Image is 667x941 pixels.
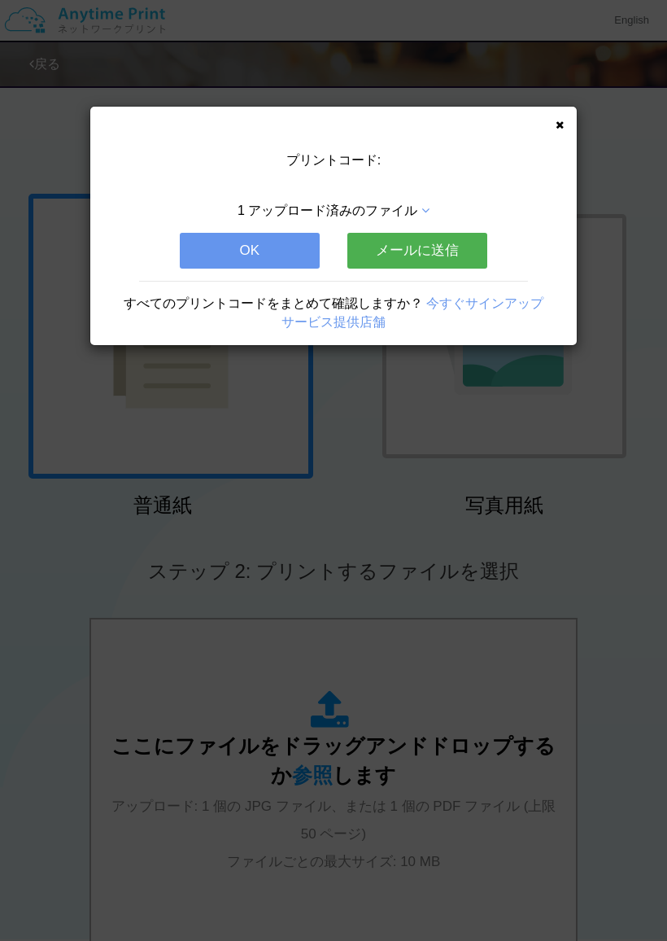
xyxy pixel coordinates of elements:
button: OK [180,233,320,269]
a: サービス提供店舗 [281,315,386,329]
a: 今すぐサインアップ [426,296,543,310]
span: 1 アップロード済みのファイル [238,204,417,217]
span: プリントコード: [286,153,381,167]
button: メールに送信 [347,233,487,269]
span: すべてのプリントコードをまとめて確認しますか？ [124,296,423,310]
